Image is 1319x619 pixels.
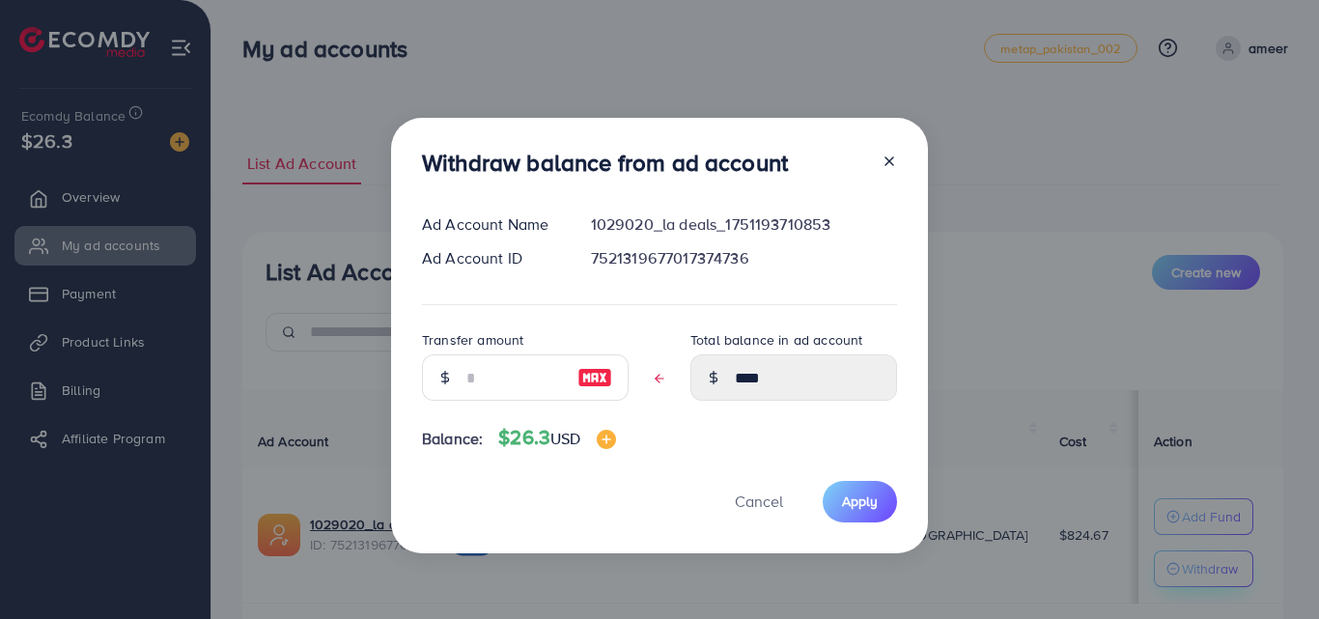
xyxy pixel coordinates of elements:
[407,247,575,269] div: Ad Account ID
[422,330,523,350] label: Transfer amount
[550,428,580,449] span: USD
[735,491,783,512] span: Cancel
[575,213,912,236] div: 1029020_la deals_1751193710853
[422,428,483,450] span: Balance:
[575,247,912,269] div: 7521319677017374736
[823,481,897,522] button: Apply
[690,330,862,350] label: Total balance in ad account
[842,492,878,511] span: Apply
[1237,532,1305,605] iframe: Chat
[597,430,616,449] img: image
[422,149,788,177] h3: Withdraw balance from ad account
[498,426,615,450] h4: $26.3
[711,481,807,522] button: Cancel
[577,366,612,389] img: image
[407,213,575,236] div: Ad Account Name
